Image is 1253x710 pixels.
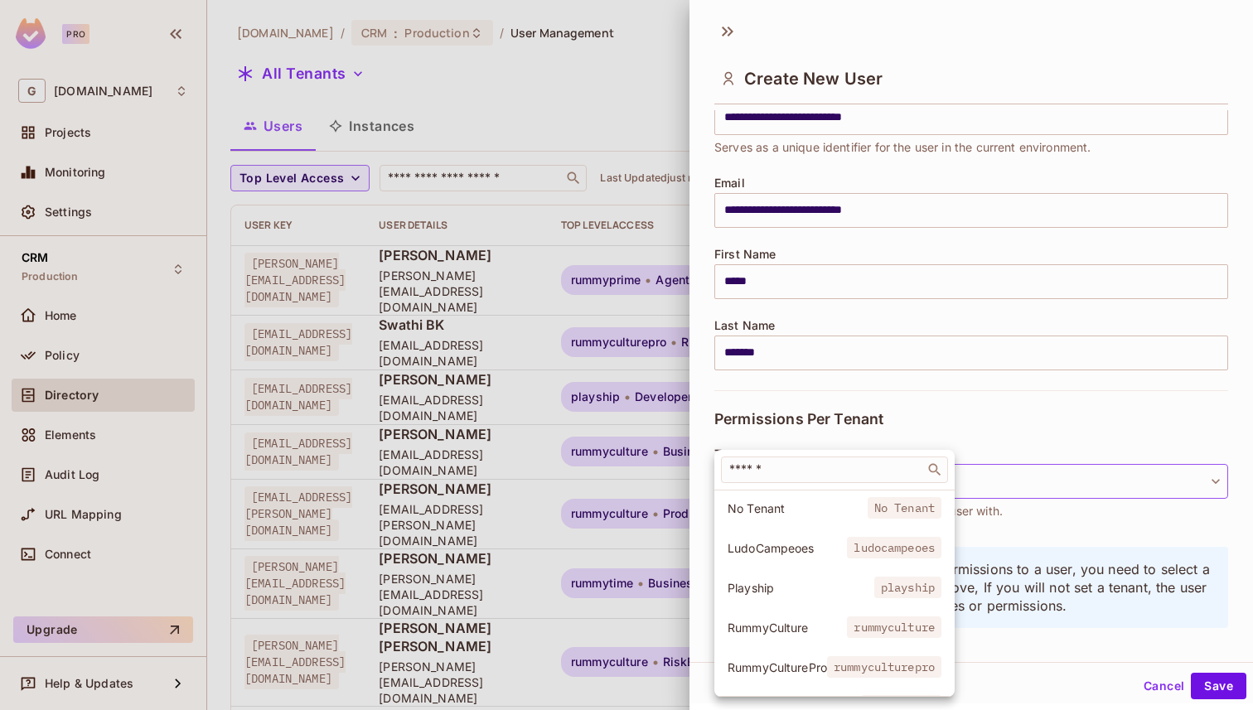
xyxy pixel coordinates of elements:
span: LudoCampeoes [728,540,847,556]
span: playship [874,577,941,598]
span: Playship [728,580,874,596]
span: rummyculturepro [827,656,941,678]
span: rummyculture [847,616,941,638]
span: RummyCulture [728,620,847,635]
span: ludocampeoes [847,537,941,558]
span: RummyCulturePro [728,659,827,675]
span: No Tenant [868,497,941,519]
span: No Tenant [728,500,868,516]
